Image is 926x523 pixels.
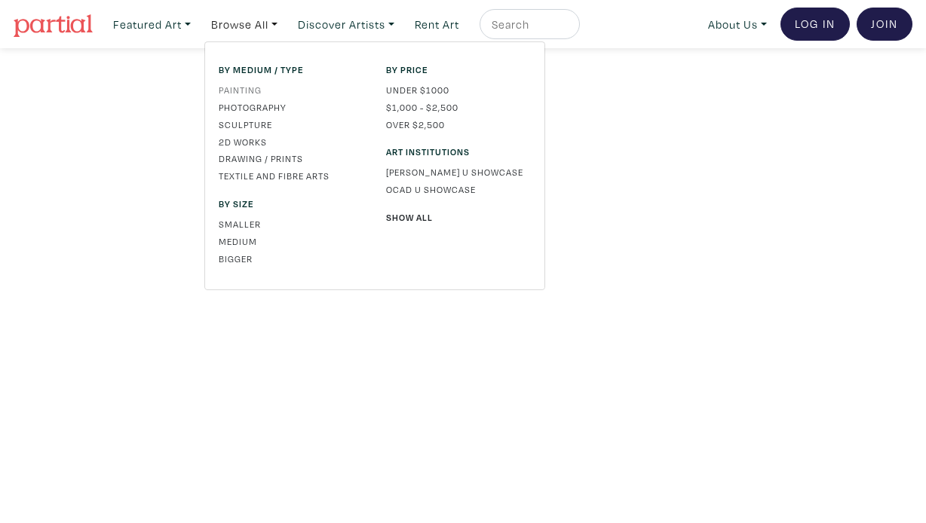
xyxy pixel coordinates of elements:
span: By price [386,63,531,76]
a: Drawing / Prints [219,151,363,165]
a: Under $1000 [386,83,531,96]
div: Featured Art [204,41,545,290]
a: Painting [219,83,363,96]
a: Sculpture [219,118,363,131]
a: 2D works [219,135,363,148]
a: Browse All [204,9,284,40]
span: By size [219,197,363,210]
a: Bigger [219,252,363,265]
a: About Us [701,9,774,40]
a: Over $2,500 [386,118,531,131]
a: [PERSON_NAME] U Showcase [386,165,531,179]
span: Art Institutions [386,145,531,158]
a: Rent Art [408,9,466,40]
a: Photography [219,100,363,114]
a: Textile and Fibre Arts [219,169,363,182]
a: $1,000 - $2,500 [386,100,531,114]
a: Join [857,8,912,41]
span: By medium / type [219,63,363,76]
a: Medium [219,234,363,248]
a: Log In [780,8,850,41]
input: Search [490,15,566,34]
a: Featured Art [106,9,198,40]
a: OCAD U Showcase [386,182,531,196]
a: Smaller [219,217,363,231]
a: Discover Artists [291,9,401,40]
a: Show All [386,210,531,224]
